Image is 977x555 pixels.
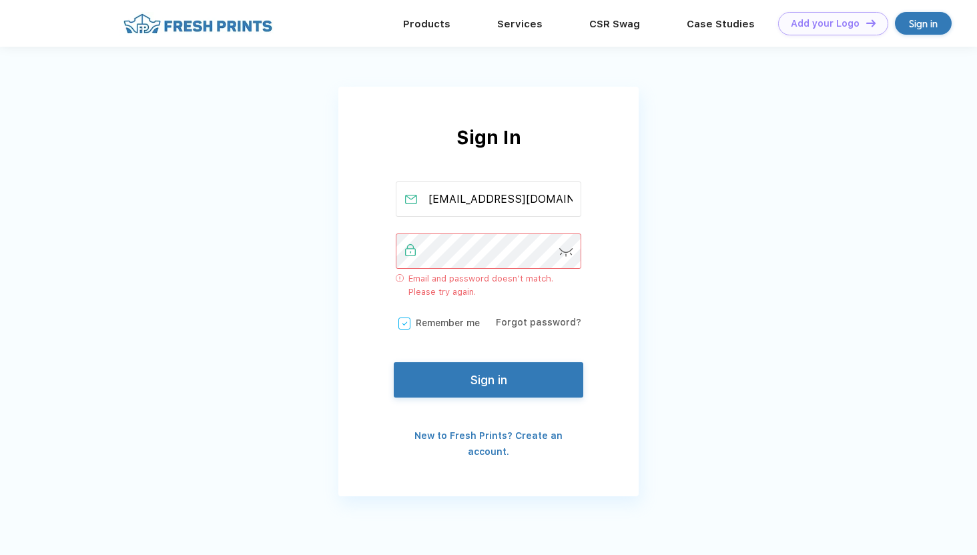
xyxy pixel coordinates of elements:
img: DT [866,19,876,27]
img: email_active.svg [405,195,417,204]
a: Forgot password? [496,317,581,328]
div: Sign in [909,16,938,31]
img: fo%20logo%202.webp [119,12,276,35]
img: password-icon.svg [559,248,573,257]
a: New to Fresh Prints? Create an account. [414,430,563,457]
button: Sign in [394,362,583,398]
img: error_icon_desktop.svg [396,274,404,282]
div: Add your Logo [791,18,860,29]
a: Products [403,18,450,30]
a: Sign in [895,12,952,35]
div: Sign In [338,123,639,181]
img: password_active.svg [405,244,416,256]
input: Email [396,181,582,217]
span: Email and password doesn’t match. Please try again. [408,272,582,298]
label: Remember me [396,316,480,330]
